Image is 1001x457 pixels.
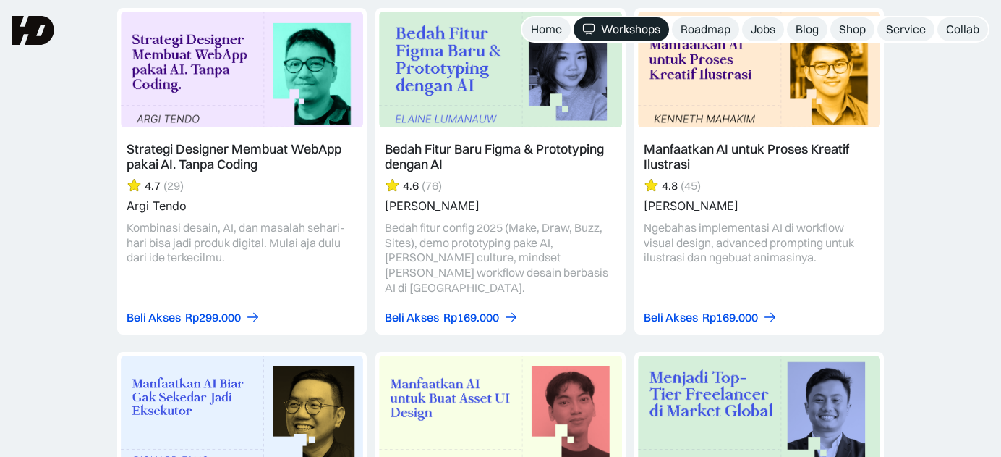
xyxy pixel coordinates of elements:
div: Home [531,22,562,37]
a: Beli AksesRp169.000 [385,310,519,325]
div: Rp169.000 [702,310,758,325]
a: Workshops [574,17,669,41]
a: Shop [830,17,874,41]
div: Beli Akses [127,310,181,325]
a: Jobs [742,17,784,41]
div: Shop [839,22,866,37]
div: Rp169.000 [443,310,499,325]
div: Jobs [751,22,775,37]
div: Blog [796,22,819,37]
a: Collab [937,17,988,41]
a: Roadmap [672,17,739,41]
div: Rp299.000 [185,310,241,325]
div: Workshops [601,22,660,37]
a: Service [877,17,934,41]
div: Beli Akses [644,310,698,325]
a: Home [522,17,571,41]
a: Beli AksesRp299.000 [127,310,260,325]
div: Beli Akses [385,310,439,325]
div: Collab [946,22,979,37]
a: Blog [787,17,827,41]
div: Service [886,22,926,37]
div: Roadmap [681,22,730,37]
a: Beli AksesRp169.000 [644,310,778,325]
